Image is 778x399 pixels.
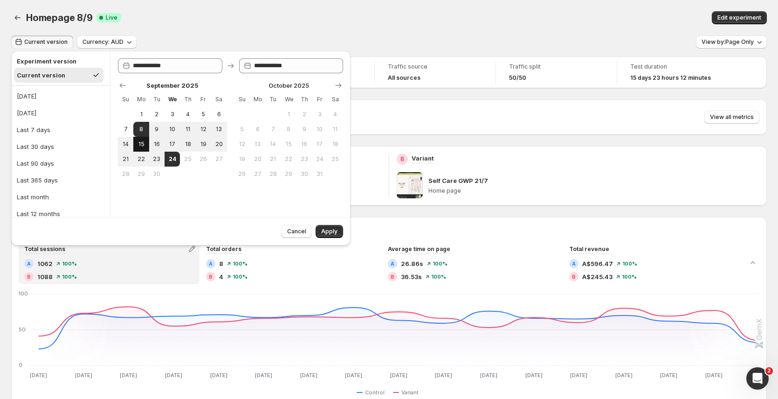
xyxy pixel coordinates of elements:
[615,372,633,378] text: [DATE]
[300,111,308,118] span: 2
[572,274,576,280] h2: B
[165,92,180,107] th: Wednesday
[401,272,422,281] span: 36.53s
[11,11,24,24] button: Back
[281,107,296,122] button: Wednesday October 1 2025
[215,126,223,133] span: 13
[165,137,180,152] button: Wednesday September 17 2025
[255,372,272,378] text: [DATE]
[153,126,161,133] span: 9
[582,259,613,268] span: A$596.47
[265,122,281,137] button: Tuesday October 7 2025
[250,167,265,182] button: Monday October 27 2025
[149,137,165,152] button: Tuesday September 16 2025
[62,274,77,280] span: 100 %
[153,96,161,103] span: Tu
[238,140,246,148] span: 12
[17,142,54,151] div: Last 30 days
[211,92,227,107] th: Saturday
[137,126,145,133] span: 8
[312,152,327,167] button: Friday October 24 2025
[285,96,293,103] span: We
[122,126,130,133] span: 7
[312,167,327,182] button: Friday October 31 2025
[211,107,227,122] button: Saturday September 6 2025
[209,261,213,266] h2: A
[265,152,281,167] button: Tuesday October 21 2025
[250,92,265,107] th: Monday
[83,38,124,46] span: Currency: AUD
[234,167,250,182] button: Sunday October 26 2025
[14,173,107,188] button: Last 365 days
[165,107,180,122] button: Wednesday September 3 2025
[328,92,343,107] th: Saturday
[149,92,165,107] th: Tuesday
[316,155,324,163] span: 24
[265,92,281,107] th: Tuesday
[122,155,130,163] span: 21
[133,107,149,122] button: Monday September 1 2025
[77,35,137,49] button: Currency: AUD
[19,326,26,333] text: 50
[390,372,407,378] text: [DATE]
[254,140,262,148] span: 13
[165,152,180,167] button: End of range Today Wednesday September 24 2025
[184,111,192,118] span: 4
[11,35,73,49] button: Current version
[281,137,296,152] button: Wednesday October 15 2025
[118,167,133,182] button: Sunday September 28 2025
[200,155,207,163] span: 26
[428,176,488,185] p: Self Care GWP 21/7
[24,38,68,46] span: Current version
[133,122,149,137] button: Start of range Monday September 8 2025
[630,74,711,82] span: 15 days 23 hours 12 minutes
[712,11,767,24] button: Edit experiment
[14,68,103,83] button: Current version
[211,137,227,152] button: Saturday September 20 2025
[388,245,450,252] span: Average time on page
[281,122,296,137] button: Wednesday October 8 2025
[765,367,773,375] span: 2
[215,111,223,118] span: 6
[137,170,145,178] span: 29
[316,96,324,103] span: Fr
[717,14,761,21] span: Edit experiment
[14,105,107,120] button: [DATE]
[149,152,165,167] button: Tuesday September 23 2025
[165,122,180,137] button: Wednesday September 10 2025
[269,170,277,178] span: 28
[75,372,92,378] text: [DATE]
[26,12,93,23] span: Homepage 8/9
[296,167,312,182] button: Thursday October 30 2025
[234,152,250,167] button: Sunday October 19 2025
[184,140,192,148] span: 18
[312,107,327,122] button: Friday October 3 2025
[570,372,587,378] text: [DATE]
[137,96,145,103] span: Mo
[412,154,434,163] p: Variant
[165,372,182,378] text: [DATE]
[316,111,324,118] span: 3
[234,122,250,137] button: Sunday October 5 2025
[428,187,759,195] p: Home page
[254,126,262,133] span: 6
[250,122,265,137] button: Monday October 6 2025
[17,108,36,118] div: [DATE]
[168,126,176,133] span: 10
[388,74,420,82] h4: All sources
[122,140,130,148] span: 14
[300,155,308,163] span: 23
[269,126,277,133] span: 7
[285,126,293,133] span: 8
[391,261,394,266] h2: A
[211,122,227,137] button: Saturday September 13 2025
[300,170,308,178] span: 30
[37,272,53,281] span: 1088
[525,372,543,378] text: [DATE]
[582,272,613,281] span: A$245.43
[300,126,308,133] span: 9
[345,372,362,378] text: [DATE]
[17,209,60,218] div: Last 12 months
[254,170,262,178] span: 27
[180,137,195,152] button: Thursday September 18 2025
